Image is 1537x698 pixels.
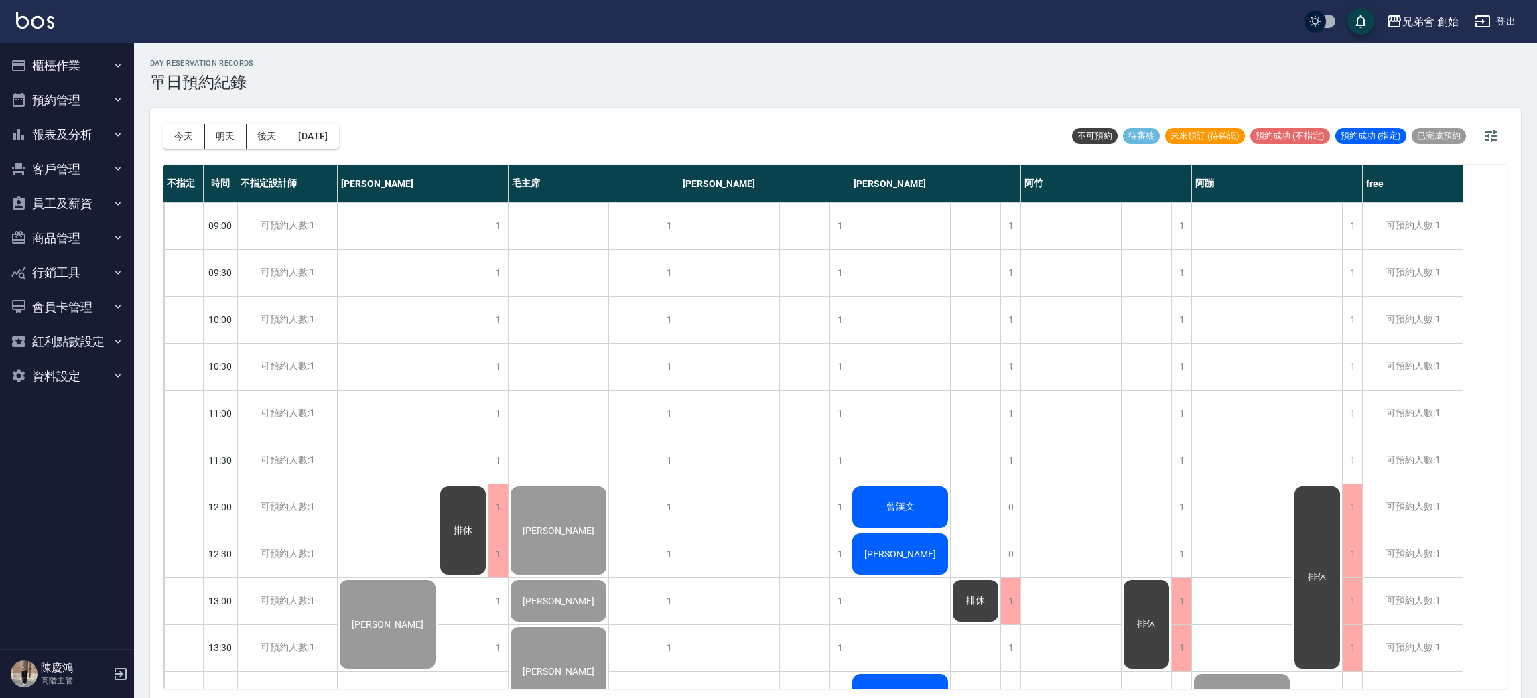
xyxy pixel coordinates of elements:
[1171,203,1191,249] div: 1
[659,484,679,531] div: 1
[829,297,850,343] div: 1
[1412,130,1466,142] span: 已完成預約
[204,577,237,624] div: 13:00
[205,124,247,149] button: 明天
[829,578,850,624] div: 1
[204,624,237,671] div: 13:30
[488,578,508,624] div: 1
[488,391,508,437] div: 1
[5,290,129,325] button: 會員卡管理
[1165,130,1245,142] span: 未來預訂 (待確認)
[204,343,237,390] div: 10:30
[1072,130,1118,142] span: 不可預約
[520,666,597,677] span: [PERSON_NAME]
[1363,344,1463,390] div: 可預約人數:1
[1363,203,1463,249] div: 可預約人數:1
[1381,8,1464,36] button: 兄弟會 創始
[1000,344,1020,390] div: 1
[1171,250,1191,296] div: 1
[247,124,288,149] button: 後天
[237,165,338,202] div: 不指定設計師
[5,117,129,152] button: 報表及分析
[679,165,850,202] div: [PERSON_NAME]
[150,73,254,92] h3: 單日預約紀錄
[1192,165,1363,202] div: 阿蹦
[1000,484,1020,531] div: 0
[659,297,679,343] div: 1
[488,437,508,484] div: 1
[1342,344,1362,390] div: 1
[1000,297,1020,343] div: 1
[488,203,508,249] div: 1
[1469,9,1521,34] button: 登出
[1402,13,1459,30] div: 兄弟會 創始
[237,391,337,437] div: 可預約人數:1
[488,625,508,671] div: 1
[659,531,679,577] div: 1
[1021,165,1192,202] div: 阿竹
[1171,391,1191,437] div: 1
[16,12,54,29] img: Logo
[204,437,237,484] div: 11:30
[488,297,508,343] div: 1
[1342,625,1362,671] div: 1
[5,221,129,256] button: 商品管理
[5,48,129,83] button: 櫃檯作業
[829,625,850,671] div: 1
[237,484,337,531] div: 可預約人數:1
[1363,250,1463,296] div: 可預約人數:1
[1342,437,1362,484] div: 1
[1363,484,1463,531] div: 可預約人數:1
[829,531,850,577] div: 1
[5,83,129,118] button: 預約管理
[163,124,205,149] button: 今天
[237,531,337,577] div: 可預約人數:1
[1000,625,1020,671] div: 1
[659,250,679,296] div: 1
[237,203,337,249] div: 可預約人數:1
[204,484,237,531] div: 12:00
[829,437,850,484] div: 1
[163,165,204,202] div: 不指定
[1363,578,1463,624] div: 可預約人數:1
[1342,578,1362,624] div: 1
[204,531,237,577] div: 12:30
[237,578,337,624] div: 可預約人數:1
[1342,391,1362,437] div: 1
[829,344,850,390] div: 1
[204,390,237,437] div: 11:00
[520,525,597,536] span: [PERSON_NAME]
[488,250,508,296] div: 1
[1171,531,1191,577] div: 1
[659,437,679,484] div: 1
[659,625,679,671] div: 1
[1000,437,1020,484] div: 1
[5,186,129,221] button: 員工及薪資
[1171,625,1191,671] div: 1
[1000,250,1020,296] div: 1
[41,675,109,687] p: 高階主管
[1342,484,1362,531] div: 1
[963,595,988,607] span: 排休
[11,660,38,687] img: Person
[451,525,475,537] span: 排休
[509,165,679,202] div: 毛主席
[204,296,237,343] div: 10:00
[204,249,237,296] div: 09:30
[1342,531,1362,577] div: 1
[488,531,508,577] div: 1
[1123,130,1160,142] span: 待審核
[659,578,679,624] div: 1
[829,484,850,531] div: 1
[1363,437,1463,484] div: 可預約人數:1
[488,344,508,390] div: 1
[659,203,679,249] div: 1
[1171,484,1191,531] div: 1
[1134,618,1158,630] span: 排休
[1342,297,1362,343] div: 1
[488,484,508,531] div: 1
[1305,571,1329,583] span: 排休
[237,437,337,484] div: 可預約人數:1
[5,152,129,187] button: 客戶管理
[1000,531,1020,577] div: 0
